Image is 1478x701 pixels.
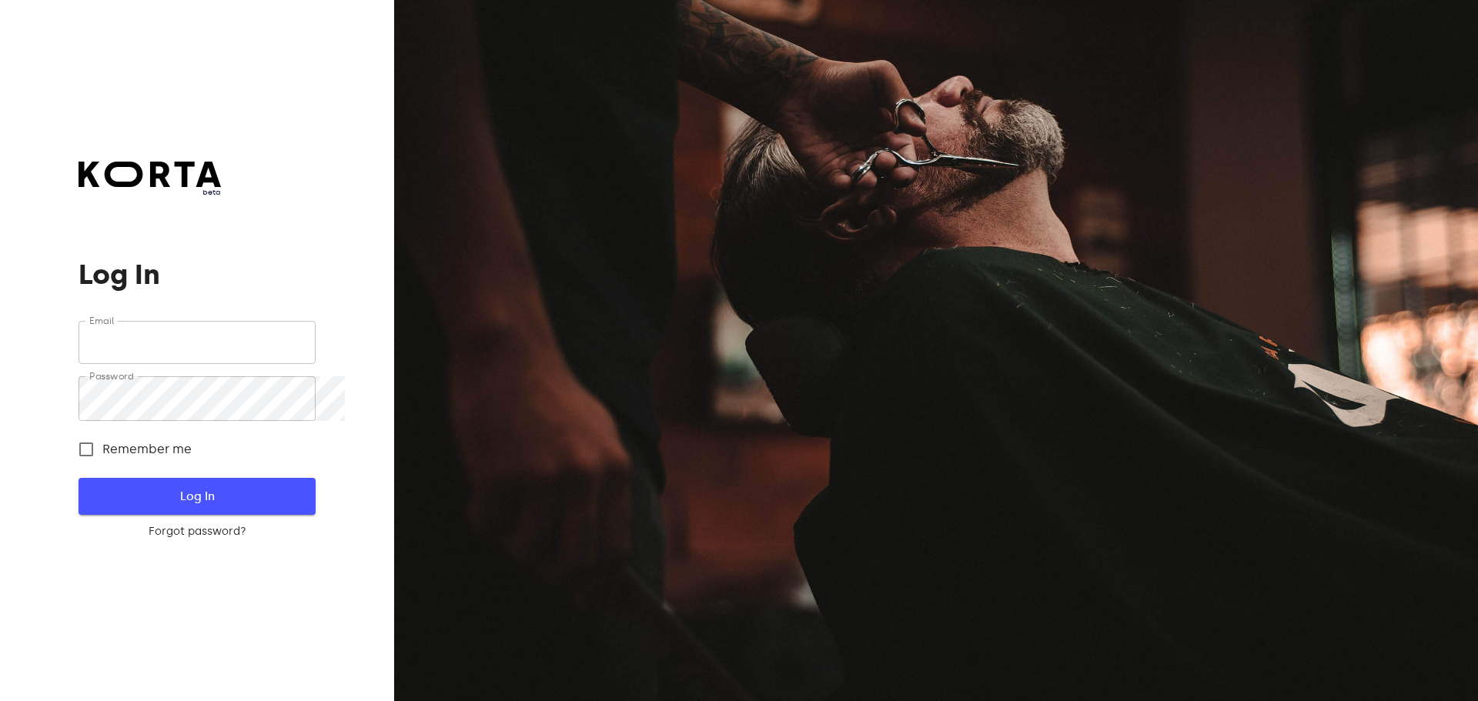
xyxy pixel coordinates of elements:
[102,440,192,459] span: Remember me
[79,478,315,515] button: Log In
[79,259,315,290] h1: Log In
[79,162,221,187] img: Korta
[79,524,315,539] a: Forgot password?
[79,162,221,198] a: beta
[79,187,221,198] span: beta
[103,486,290,506] span: Log In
